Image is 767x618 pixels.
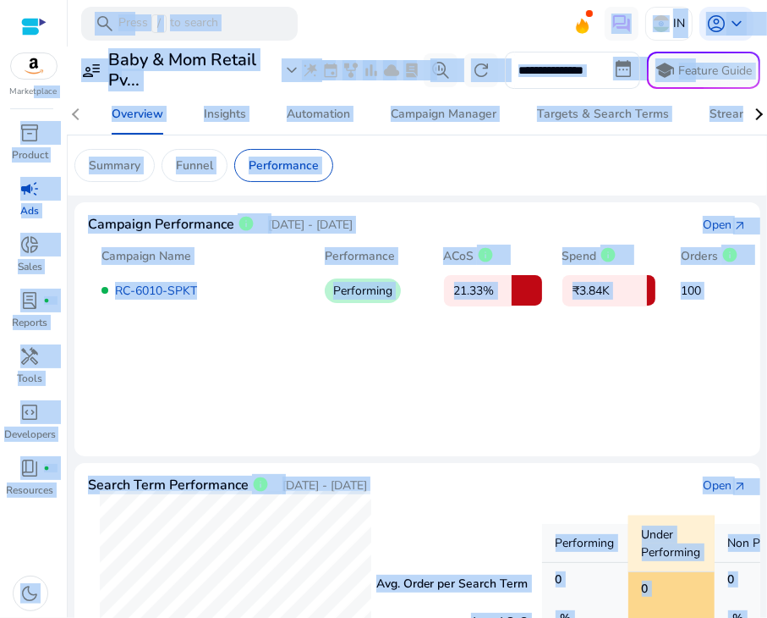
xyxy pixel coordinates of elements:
span: user_attributes [81,60,101,80]
p: Summary [89,157,140,174]
span: arrow_outward [733,219,747,233]
p: IN [673,8,685,38]
img: in.svg [653,15,670,32]
span: lab_profile [20,290,41,311]
span: code_blocks [20,402,41,422]
p: Developers [4,427,56,442]
a: RC-6010-SPKT [115,283,197,299]
p: Performing [325,279,401,303]
p: 21.33% [444,275,512,306]
span: info [252,476,269,493]
span: expand_more [282,60,302,80]
span: search_insights [430,60,451,80]
p: Reports [13,315,48,330]
p: Avg. Order per Search Term [376,575,529,593]
span: handyman [20,346,41,367]
p: Spend [562,247,597,265]
span: inventory_2 [20,123,41,143]
span: account_circle [706,14,726,34]
p: Marketplace [10,86,58,98]
h4: Campaign Performance [88,217,234,233]
div: Automation [287,108,350,120]
span: info [477,246,494,263]
p: [DATE] - [DATE] [268,216,353,234]
span: book_4 [20,458,41,478]
p: Under Performing [628,516,715,572]
span: wand_stars [302,62,319,79]
p: Orders [681,247,718,265]
p: [DATE] - [DATE] [282,477,367,494]
span: dark_mode [20,583,41,604]
p: Ads [21,203,40,218]
p: 100 [681,282,733,300]
div: Open [703,477,731,494]
p: Press to search [118,14,218,33]
p: ACoS [443,247,474,265]
span: refresh [471,60,491,80]
p: Tools [18,371,43,386]
button: refresh [464,53,498,87]
h5: 0 [556,573,562,592]
span: fiber_manual_record [44,465,51,472]
h5: 0 [642,582,649,601]
span: info [721,246,738,263]
a: Openarrow_outward [703,216,747,234]
span: fiber_manual_record [44,297,51,304]
p: ₹3.84K [562,275,647,306]
p: Performing [542,524,628,563]
span: info [600,246,617,263]
h3: Baby & Mom Retail Pv... [108,50,275,91]
div: Campaign Manager [391,108,496,120]
h4: Search Term Performance [88,477,249,494]
div: Overview [112,108,163,120]
div: Targets & Search Terms [537,108,669,120]
button: schoolFeature Guide [647,52,760,89]
span: arrow_outward [733,480,747,494]
div: Stream [709,108,749,120]
span: / [151,14,167,33]
span: event [322,62,339,79]
span: donut_small [20,235,41,255]
span: cloud [383,62,400,79]
p: Campaign Name [101,247,191,265]
p: Resources [7,483,54,498]
span: school [655,60,676,80]
p: Performance [325,247,395,265]
p: Feature Guide [679,63,753,80]
button: search_insights [424,53,457,87]
span: family_history [342,62,359,79]
p: Performance [249,157,319,174]
span: campaign [20,179,41,199]
span: lab_profile [403,62,420,79]
span: bar_chart [363,62,380,79]
h5: 0 [728,573,735,592]
span: search [95,14,115,34]
span: keyboard_arrow_down [726,14,747,34]
p: Sales [18,259,42,274]
img: amazon.svg [11,53,57,79]
span: info [238,215,255,232]
a: Openarrow_outward [703,477,747,494]
div: Insights [204,108,246,120]
p: Funnel [176,157,213,174]
p: Product [12,147,48,163]
div: Open [703,216,731,234]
